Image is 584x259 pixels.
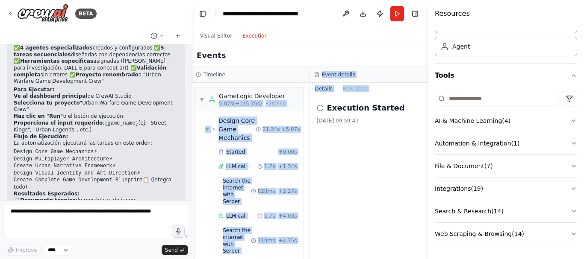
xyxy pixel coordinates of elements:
[14,163,112,169] code: Create Urban Narrative Framework
[14,120,178,134] li: : (ej: "Street Kings", "Urban Legends", etc.)
[14,170,137,176] code: Design Visual Identity and Art Direction
[20,58,93,64] strong: Herramientas específicas
[14,156,178,163] li: ⚡
[162,245,188,255] button: Send
[223,178,251,205] span: Search the internet with Serper
[310,83,338,95] button: Details
[258,237,275,244] span: 719ms
[17,4,68,23] img: Logo
[204,71,225,78] h3: Timeline
[218,116,256,142] div: Design Core Game Mechanics
[14,149,94,155] code: Design Core Game Mechanics
[14,113,63,119] strong: Haz clic en "Run"
[409,8,421,20] button: Hide right sidebar
[76,72,139,78] strong: Proyecto renombrado
[322,71,355,78] h3: Event details
[20,197,76,203] strong: Documento técnico
[14,140,178,147] p: La automatización ejecutará las tareas en este orden:
[199,96,204,103] span: ▼
[237,31,273,41] button: Execution
[223,227,251,254] span: Search the internet with Serper
[14,148,178,156] li: ⚡
[14,113,178,120] li: o el botón de ejecución
[14,87,54,93] strong: Para Ejecutar:
[435,9,470,19] h4: Resources
[14,177,178,190] li: 📋 (integra todo)
[435,110,577,132] button: AI & Machine Learning(4)
[16,247,37,253] span: Improve
[14,163,178,170] li: ⚡
[452,42,470,51] div: Agent
[281,126,300,133] span: + 5.07s
[14,177,143,183] code: Create Complete Game Development Blueprint
[278,237,297,244] span: + 4.75s
[205,126,209,133] span: ▼
[263,126,280,133] span: 21.34s
[165,247,178,253] span: Send
[14,191,80,197] strong: Resultados Esperados:
[278,188,297,195] span: + 2.27s
[197,8,209,20] button: Hide left sidebar
[14,156,109,162] code: Design Multiplayer Architecture
[435,64,577,87] button: Tools
[14,170,178,177] li: ⚡
[278,148,297,155] span: + 0.00s
[435,132,577,154] button: Automation & Integration(1)
[226,148,245,155] span: Started
[14,100,178,113] li: "Urban Warfare Game Development Crew"
[14,45,178,85] p: ✅ creados y configurados ✅ diseñadas con dependencias correctas ✅ asignadas ([PERSON_NAME] para i...
[223,9,319,18] nav: breadcrumb
[317,117,422,124] div: [DATE] 09:59:43
[14,100,80,106] strong: Selecciona tu proyecto
[435,178,577,200] button: Integrations(19)
[219,100,262,107] span: 5.07s (+115.75s)
[435,223,577,245] button: Web Scraping & Browsing(14)
[104,120,138,126] code: {game_name}
[278,163,297,170] span: + 1.34s
[435,200,577,222] button: Search & Research(14)
[14,134,68,140] strong: Flujo de Ejecución:
[258,188,275,195] span: 828ms
[171,31,185,41] button: Start a new chat
[14,93,88,99] strong: Ve al dashboard principal
[435,87,577,252] div: Tools
[14,197,178,204] li: 📋 de mecánicas de juego
[195,31,237,41] button: Visual Editor
[20,45,93,51] strong: 4 agentes especializados
[14,93,178,100] li: de CrewAI Studio
[172,225,185,238] button: Click to speak your automation idea
[226,163,247,170] span: LLM call
[435,155,577,177] button: File & Document(7)
[75,9,97,19] div: BETA
[265,100,285,107] span: • 2 task s
[278,212,297,219] span: + 4.03s
[14,120,103,126] strong: Proporciona el input requerido
[14,65,166,78] strong: Validación completa
[197,49,226,61] h2: Events
[264,163,275,170] span: 1.2s
[327,102,405,114] h2: Execution Started
[338,83,373,95] button: Raw Data
[435,10,577,63] div: Crew
[219,92,285,100] div: GameLogic Developer
[226,212,247,219] span: LLM call
[147,31,168,41] button: Switch to previous chat
[14,45,164,58] strong: 5 tareas secuenciales
[3,244,41,256] button: Improve
[264,212,275,219] span: 1.7s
